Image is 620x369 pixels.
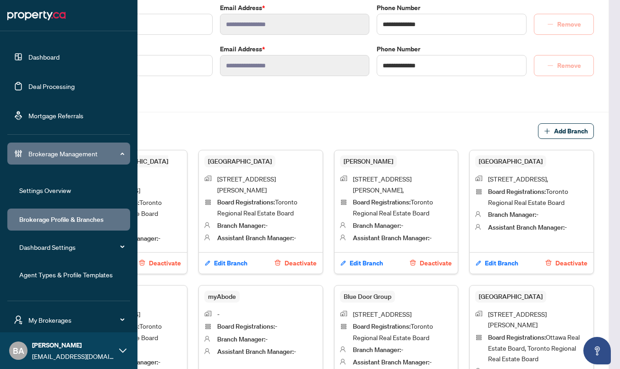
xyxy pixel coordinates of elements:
span: Branch Manager : [217,335,265,343]
img: icon [475,211,481,217]
img: icon [475,176,483,181]
span: Assistant Branch Manager : [217,347,294,356]
span: myAbode [204,291,240,303]
span: [GEOGRAPHIC_DATA] [475,291,546,303]
span: Deactivate [420,256,452,270]
a: Dashboard [28,53,60,61]
a: Agent Types & Profile Templates [19,270,113,279]
label: Email Address [220,3,370,13]
span: Deactivate [149,256,181,270]
a: Deal Processing [28,82,75,90]
img: icon [340,198,347,206]
label: Phone Number [377,3,527,13]
span: Ottawa Real Estate Board, Toronto Regional Real Estate Board [488,333,580,363]
span: - [353,358,432,366]
label: Email Address [220,44,370,54]
img: icon [340,358,346,365]
span: [STREET_ADDRESS] [353,310,412,318]
span: Board Registrations : [353,322,411,330]
span: Board Registrations : [217,322,275,330]
img: icon [204,336,210,342]
span: - [217,347,296,355]
span: Assistant Branch Manager : [353,358,429,366]
span: - [217,322,277,330]
span: Board Registrations : [217,198,275,206]
span: Board Registrations : [488,333,546,341]
img: logo [7,8,66,23]
label: Phone Number [377,44,527,54]
span: Edit Branch [214,256,247,270]
span: Edit Branch [350,256,383,270]
img: icon [204,348,210,354]
span: Brokerage Management [28,149,124,159]
span: Toronto Regional Real Estate Board [488,187,568,206]
span: Branch Manager : [353,221,401,230]
label: Broker of Record [63,44,213,54]
img: icon [204,222,210,228]
span: Toronto Regional Real Estate Board [217,198,297,217]
span: Assistant Branch Manager : [217,234,294,242]
img: icon [475,334,483,341]
button: Edit Branch [475,255,519,271]
a: Manage Users [19,300,60,308]
span: - [217,310,219,318]
span: Edit Branch [485,256,518,270]
button: Remove [534,55,594,76]
span: Assistant Branch Manager : [353,234,429,242]
span: Deactivate [285,256,317,270]
button: Add Branch [538,123,594,139]
button: Remove [534,14,594,35]
span: Add Branch [554,124,588,138]
span: - [217,221,268,229]
span: Board Registrations : [353,198,411,206]
span: - [488,223,567,231]
img: icon [204,323,212,330]
span: Branch Manager : [488,210,536,219]
label: Primary Contact [63,3,213,13]
span: My Brokerages [28,315,124,325]
img: icon [475,311,483,316]
img: icon [340,222,346,228]
a: Settings Overview [19,186,71,194]
span: [STREET_ADDRESS][PERSON_NAME] [217,175,276,193]
a: Mortgage Referrals [28,111,83,120]
span: Toronto Regional Real Estate Board [353,198,433,217]
span: [PERSON_NAME] [32,340,115,350]
span: [STREET_ADDRESS][PERSON_NAME] [488,310,547,329]
img: icon [204,311,212,316]
span: Assistant Branch Manager : [488,223,565,231]
button: Deactivate [274,255,317,271]
span: - [488,210,538,218]
span: Board Registrations : [488,187,546,196]
button: Open asap [583,337,611,364]
button: Deactivate [138,255,181,271]
span: [GEOGRAPHIC_DATA] [475,155,546,167]
span: [PERSON_NAME] [340,155,397,167]
span: - [353,233,432,242]
span: - [353,345,403,353]
img: icon [475,224,481,230]
button: Deactivate [545,255,588,271]
span: Toronto Regional Real Estate Board [353,322,433,341]
img: icon [340,176,347,181]
img: icon [340,234,346,241]
img: icon [475,188,483,195]
span: Blue Door Group [340,291,395,303]
img: icon [204,198,212,206]
span: [GEOGRAPHIC_DATA] [204,155,275,167]
a: Dashboard Settings [19,243,76,251]
span: plus [544,128,550,134]
span: Branch Manager : [353,346,401,354]
span: - [353,221,403,229]
button: Deactivate [409,255,452,271]
span: [EMAIL_ADDRESS][DOMAIN_NAME] [32,351,115,361]
a: Brokerage Profile & Branches [19,215,104,224]
span: - [217,233,296,242]
span: Deactivate [555,256,587,270]
span: [STREET_ADDRESS][PERSON_NAME], [353,175,412,193]
img: icon [204,234,210,241]
img: icon [340,311,347,316]
button: Edit Branch [204,255,248,271]
span: - [217,335,268,343]
span: [STREET_ADDRESS], [488,175,548,183]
